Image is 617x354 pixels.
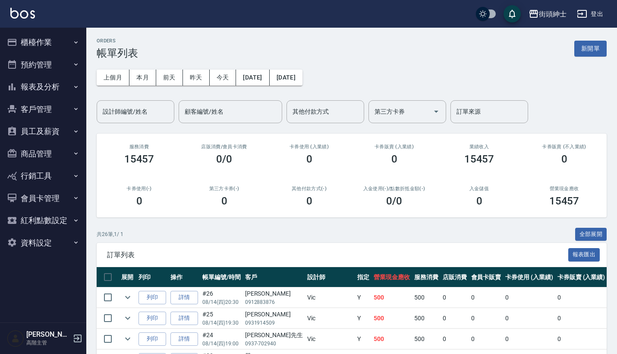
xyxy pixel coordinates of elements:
[3,165,83,187] button: 行銷工具
[412,329,441,349] td: 500
[277,186,341,191] h2: 其他付款方式(-)
[243,267,305,287] th: 客戶
[236,70,269,86] button: [DATE]
[3,76,83,98] button: 報表及分析
[245,331,303,340] div: [PERSON_NAME]先生
[26,339,70,347] p: 高階主管
[469,329,504,349] td: 0
[139,332,166,346] button: 列印
[568,248,600,262] button: 報表匯出
[386,195,402,207] h3: 0 /0
[107,144,171,150] h3: 服務消費
[503,329,555,349] td: 0
[574,44,607,52] a: 新開單
[156,70,183,86] button: 前天
[525,5,570,23] button: 街頭紳士
[3,232,83,254] button: 資料設定
[305,329,355,349] td: Vic
[124,153,154,165] h3: 15457
[119,267,136,287] th: 展開
[503,287,555,308] td: 0
[503,267,555,287] th: 卡券使用 (入業績)
[97,38,138,44] h2: ORDERS
[504,5,521,22] button: save
[3,209,83,232] button: 紅利點數設定
[216,153,232,165] h3: 0/0
[3,143,83,165] button: 商品管理
[170,291,198,304] a: 詳情
[464,153,494,165] h3: 15457
[469,287,504,308] td: 0
[371,267,412,287] th: 營業現金應收
[371,308,412,328] td: 500
[3,98,83,121] button: 客戶管理
[447,144,511,150] h2: 業績收入
[549,195,579,207] h3: 15457
[429,105,443,118] button: Open
[306,153,312,165] h3: 0
[3,187,83,210] button: 會員卡管理
[355,308,371,328] td: Y
[3,31,83,54] button: 櫃檯作業
[183,70,210,86] button: 昨天
[555,329,608,349] td: 0
[305,287,355,308] td: Vic
[561,153,567,165] h3: 0
[441,329,469,349] td: 0
[555,308,608,328] td: 0
[121,291,134,304] button: expand row
[3,54,83,76] button: 預約管理
[371,329,412,349] td: 500
[245,298,303,306] p: 0912883876
[391,153,397,165] h3: 0
[200,308,243,328] td: #25
[107,186,171,191] h2: 卡券使用(-)
[107,251,568,259] span: 訂單列表
[355,287,371,308] td: Y
[355,267,371,287] th: 指定
[121,312,134,325] button: expand row
[7,330,24,347] img: Person
[245,310,303,319] div: [PERSON_NAME]
[26,330,70,339] h5: [PERSON_NAME]
[10,8,35,19] img: Logo
[539,9,567,19] div: 街頭紳士
[555,267,608,287] th: 卡券販賣 (入業績)
[412,287,441,308] td: 500
[200,329,243,349] td: #24
[97,230,123,238] p: 共 26 筆, 1 / 1
[305,308,355,328] td: Vic
[573,6,607,22] button: 登出
[305,267,355,287] th: 設計師
[202,319,241,327] p: 08/14 (四) 19:30
[221,195,227,207] h3: 0
[371,287,412,308] td: 500
[476,195,482,207] h3: 0
[136,195,142,207] h3: 0
[270,70,302,86] button: [DATE]
[441,308,469,328] td: 0
[210,70,236,86] button: 今天
[168,267,200,287] th: 操作
[200,287,243,308] td: #26
[121,332,134,345] button: expand row
[170,332,198,346] a: 詳情
[139,312,166,325] button: 列印
[362,186,426,191] h2: 入金使用(-) /點數折抵金額(-)
[568,250,600,258] a: 報表匯出
[97,70,129,86] button: 上個月
[447,186,511,191] h2: 入金儲值
[139,291,166,304] button: 列印
[355,329,371,349] td: Y
[532,186,596,191] h2: 營業現金應收
[245,289,303,298] div: [PERSON_NAME]
[245,340,303,348] p: 0937-702940
[441,287,469,308] td: 0
[192,186,256,191] h2: 第三方卡券(-)
[469,267,504,287] th: 會員卡販賣
[412,267,441,287] th: 服務消費
[3,120,83,143] button: 員工及薪資
[412,308,441,328] td: 500
[136,267,168,287] th: 列印
[202,298,241,306] p: 08/14 (四) 20:30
